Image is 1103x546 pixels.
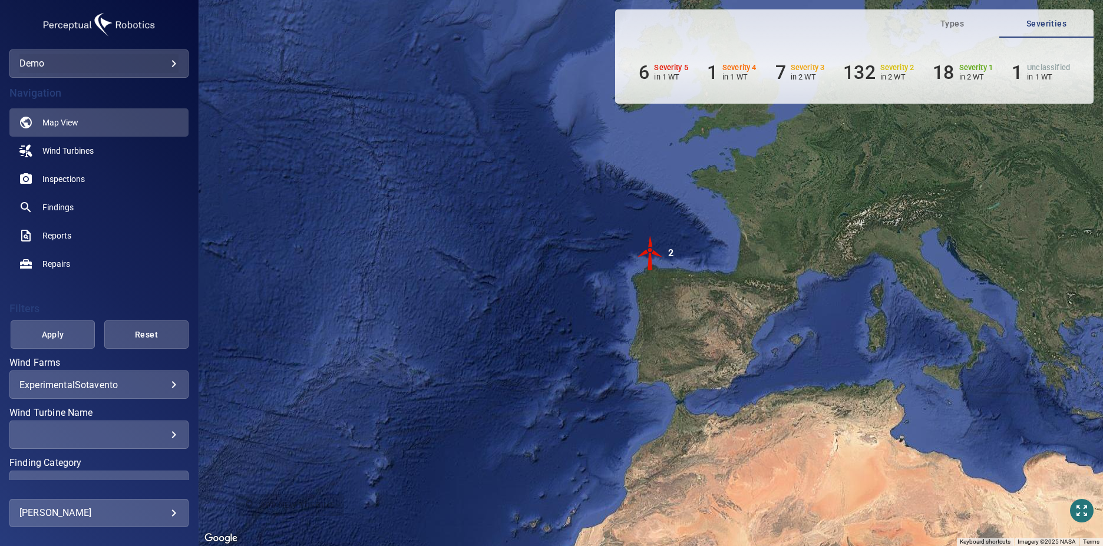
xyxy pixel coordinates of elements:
[9,421,189,449] div: Wind Turbine Name
[843,61,914,84] li: Severity 2
[633,236,668,273] gmp-advanced-marker: 2
[40,9,158,40] img: demo-logo
[1027,72,1070,81] p: in 1 WT
[9,87,189,99] h4: Navigation
[1083,538,1099,545] a: Terms
[42,201,74,213] span: Findings
[25,327,80,342] span: Apply
[654,72,688,81] p: in 1 WT
[9,49,189,78] div: demo
[1027,64,1070,72] h6: Unclassified
[880,64,914,72] h6: Severity 2
[960,538,1010,546] button: Keyboard shortcuts
[633,236,668,271] img: windFarmIconCat5.svg
[707,61,757,84] li: Severity 4
[639,61,688,84] li: Severity 5
[843,61,875,84] h6: 132
[912,16,992,31] span: Types
[9,137,189,165] a: windturbines noActive
[9,370,189,399] div: Wind Farms
[202,531,240,546] a: Open this area in Google Maps (opens a new window)
[9,458,189,468] label: Finding Category
[42,117,78,128] span: Map View
[9,408,189,418] label: Wind Turbine Name
[9,303,189,315] h4: Filters
[791,64,825,72] h6: Severity 3
[42,145,94,157] span: Wind Turbines
[9,250,189,278] a: repairs noActive
[639,61,649,84] h6: 6
[19,379,179,391] div: ExperimentalSotavento
[880,72,914,81] p: in 2 WT
[9,165,189,193] a: inspections noActive
[707,61,718,84] h6: 1
[722,72,757,81] p: in 1 WT
[9,471,189,499] div: Finding Category
[959,64,993,72] h6: Severity 1
[775,61,786,84] h6: 7
[42,230,71,241] span: Reports
[654,64,688,72] h6: Severity 5
[9,108,189,137] a: map active
[19,504,179,522] div: [PERSON_NAME]
[1006,16,1087,31] span: Severities
[933,61,954,84] h6: 18
[775,61,825,84] li: Severity 3
[202,531,240,546] img: Google
[11,320,95,349] button: Apply
[722,64,757,72] h6: Severity 4
[9,193,189,221] a: findings noActive
[933,61,993,84] li: Severity 1
[9,221,189,250] a: reports noActive
[119,327,174,342] span: Reset
[1012,61,1022,84] h6: 1
[1012,61,1070,84] li: Severity Unclassified
[791,72,825,81] p: in 2 WT
[42,258,70,270] span: Repairs
[959,72,993,81] p: in 2 WT
[19,54,179,73] div: demo
[1018,538,1076,545] span: Imagery ©2025 NASA
[668,236,673,271] div: 2
[9,358,189,368] label: Wind Farms
[42,173,85,185] span: Inspections
[104,320,189,349] button: Reset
